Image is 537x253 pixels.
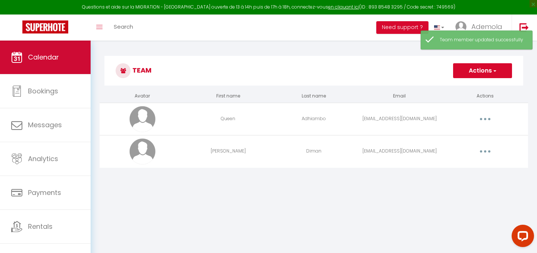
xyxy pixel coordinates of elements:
img: avatar.png [129,138,156,164]
span: Ademola [471,22,502,31]
img: logout [519,23,529,32]
td: [EMAIL_ADDRESS][DOMAIN_NAME] [357,135,442,167]
button: Actions [453,63,512,78]
img: avatar.png [129,106,156,132]
span: Rentals [28,222,53,231]
th: Last name [271,90,357,103]
td: Adhiambo [271,103,357,135]
th: Email [357,90,442,103]
span: Search [114,23,133,31]
span: Bookings [28,86,58,96]
th: Avatar [100,90,185,103]
a: ... Ademola [450,15,512,41]
td: [EMAIL_ADDRESS][DOMAIN_NAME] [357,103,442,135]
th: First name [185,90,271,103]
a: Search [108,15,139,41]
span: Calendar [28,52,59,62]
div: Team member updated successfully [440,36,525,44]
td: [PERSON_NAME] [185,135,271,167]
a: en cliquant ici [328,4,359,10]
td: Diman [271,135,357,167]
img: ... [455,21,467,32]
span: Analytics [28,154,58,163]
span: Payments [28,188,61,197]
h3: Team [104,56,523,86]
td: Queen [185,103,271,135]
button: Need support ? [376,21,428,34]
th: Actions [442,90,528,103]
span: Messages [28,120,62,129]
iframe: LiveChat chat widget [506,222,537,253]
img: Super Booking [22,20,68,33]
